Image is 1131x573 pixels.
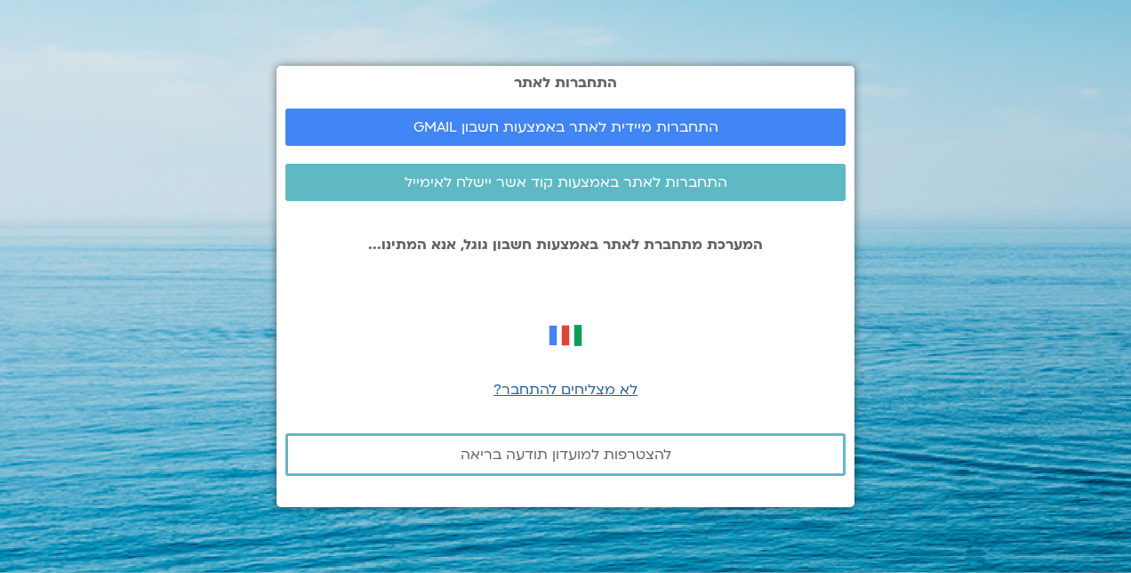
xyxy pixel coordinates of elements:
[285,109,846,146] a: התחברות מיידית לאתר באמצעות חשבון GMAIL
[461,447,671,463] span: להצטרפות למועדון תודעה בריאה
[285,433,846,476] a: להצטרפות למועדון תודעה בריאה
[285,237,846,253] p: המערכת מתחברת לאתר באמצעות חשבון גוגל, אנא המתינו...
[493,380,638,399] a: לא מצליחים להתחבר?
[405,174,727,190] span: התחברות לאתר באמצעות קוד אשר יישלח לאימייל
[413,119,718,135] span: התחברות מיידית לאתר באמצעות חשבון GMAIL
[285,164,846,201] a: התחברות לאתר באמצעות קוד אשר יישלח לאימייל
[285,75,846,91] h2: התחברות לאתר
